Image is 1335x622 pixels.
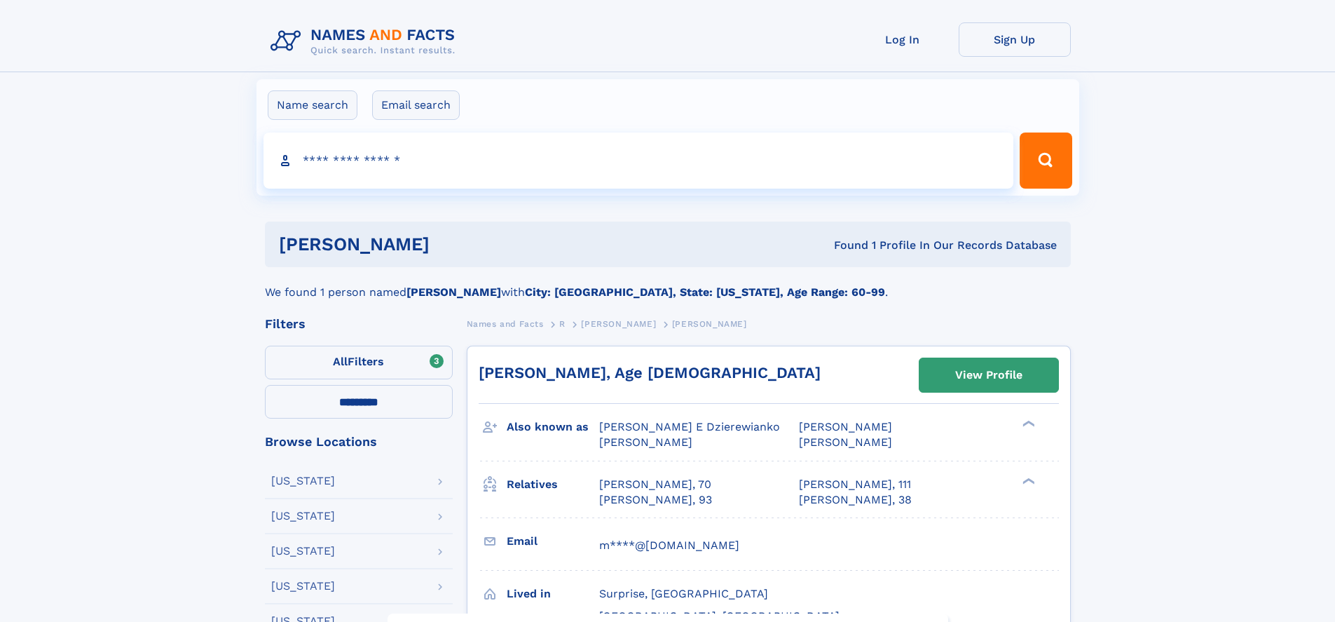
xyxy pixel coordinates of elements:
h3: Also known as [507,415,599,439]
div: We found 1 person named with . [265,267,1071,301]
span: R [559,319,566,329]
div: Browse Locations [265,435,453,448]
div: [US_STATE] [271,581,335,592]
div: Found 1 Profile In Our Records Database [631,238,1057,253]
a: View Profile [919,358,1058,392]
div: ❯ [1019,476,1036,485]
h1: [PERSON_NAME] [279,236,632,253]
div: ❯ [1019,419,1036,428]
div: Filters [265,318,453,330]
span: [PERSON_NAME] [799,420,892,433]
b: City: [GEOGRAPHIC_DATA], State: [US_STATE], Age Range: 60-99 [525,285,885,299]
a: [PERSON_NAME], 38 [799,492,912,508]
a: Names and Facts [467,315,544,332]
input: search input [263,133,1014,189]
a: [PERSON_NAME], Age [DEMOGRAPHIC_DATA] [479,364,821,381]
span: All [333,355,348,368]
label: Filters [265,346,453,379]
div: [US_STATE] [271,475,335,487]
a: R [559,315,566,332]
h3: Email [507,529,599,553]
img: Logo Names and Facts [265,22,467,60]
span: [PERSON_NAME] E Dzierewianko [599,420,780,433]
h3: Lived in [507,582,599,606]
h3: Relatives [507,473,599,496]
span: [PERSON_NAME] [599,435,692,449]
span: [PERSON_NAME] [581,319,656,329]
label: Name search [268,90,357,120]
b: [PERSON_NAME] [406,285,501,299]
div: [US_STATE] [271,546,335,557]
span: [PERSON_NAME] [799,435,892,449]
button: Search Button [1020,133,1072,189]
a: [PERSON_NAME], 70 [599,477,711,492]
a: [PERSON_NAME] [581,315,656,332]
span: Surprise, [GEOGRAPHIC_DATA] [599,587,768,600]
a: Sign Up [959,22,1071,57]
div: View Profile [955,359,1022,391]
a: [PERSON_NAME], 111 [799,477,911,492]
span: [PERSON_NAME] [672,319,747,329]
a: Log In [847,22,959,57]
div: [US_STATE] [271,511,335,522]
label: Email search [372,90,460,120]
a: [PERSON_NAME], 93 [599,492,712,508]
